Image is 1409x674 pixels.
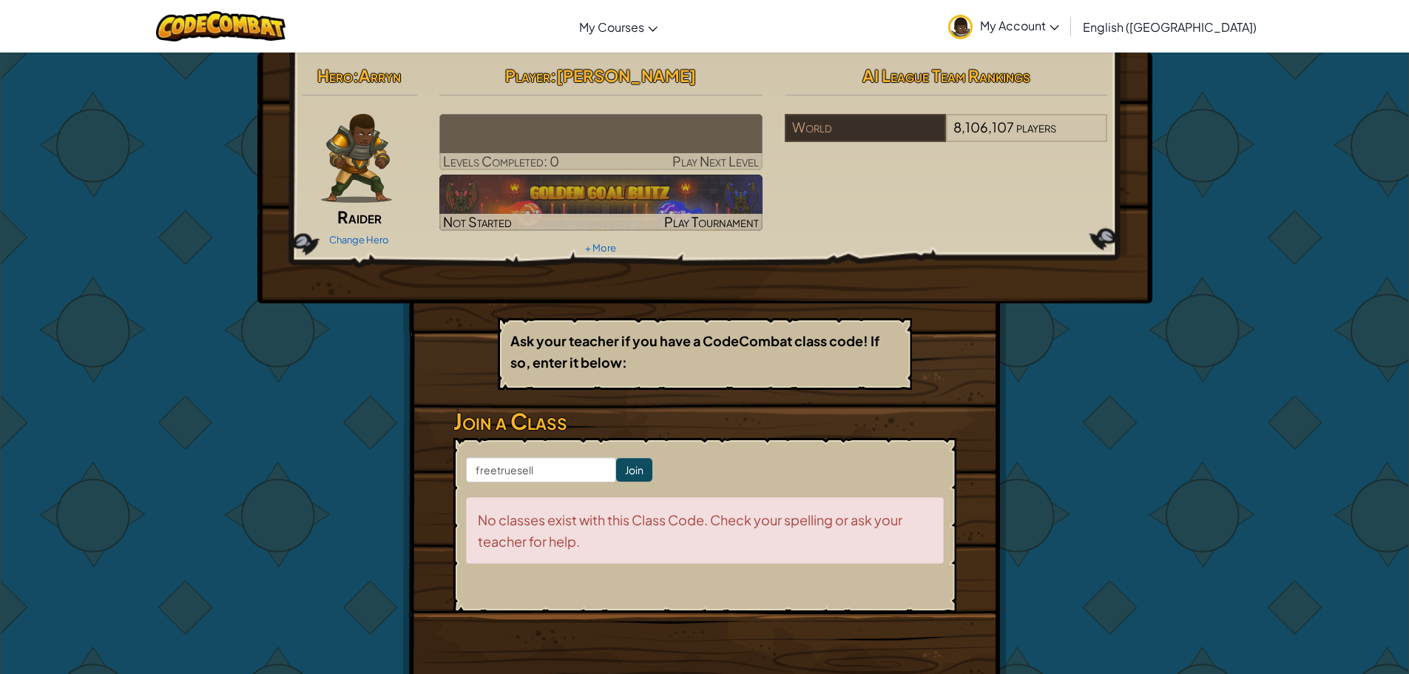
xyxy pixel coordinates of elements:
span: Arryn [359,65,401,86]
span: Raider [337,206,382,227]
a: My Account [941,3,1067,50]
a: World8,106,107players [785,128,1108,145]
span: My Account [980,18,1059,33]
span: Play Tournament [664,213,759,230]
input: Join [616,458,652,482]
span: Play Next Level [672,152,759,169]
a: Not StartedPlay Tournament [439,175,763,231]
div: World [785,114,946,142]
span: Levels Completed: 0 [443,152,559,169]
div: No classes exist with this Class Code. Check your spelling or ask your teacher for help. [466,497,944,564]
b: Ask your teacher if you have a CodeCombat class code! If so, enter it below: [510,332,879,371]
h3: Join a Class [453,405,956,438]
input: <Enter Class Code> [466,457,616,482]
a: English ([GEOGRAPHIC_DATA]) [1075,7,1264,47]
span: Hero [317,65,353,86]
span: : [550,65,556,86]
img: raider-pose.png [321,114,392,203]
span: players [1016,118,1056,135]
a: Change Hero [329,234,389,246]
span: Player [505,65,550,86]
a: Play Next Level [439,114,763,170]
span: Not Started [443,213,512,230]
a: + More [585,242,616,254]
span: 8,106,107 [953,118,1014,135]
span: AI League Team Rankings [862,65,1030,86]
span: : [353,65,359,86]
span: English ([GEOGRAPHIC_DATA]) [1083,19,1257,35]
span: My Courses [579,19,644,35]
span: [PERSON_NAME] [556,65,696,86]
img: avatar [948,15,973,39]
a: My Courses [572,7,665,47]
img: CodeCombat logo [156,11,285,41]
img: Golden Goal [439,175,763,231]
